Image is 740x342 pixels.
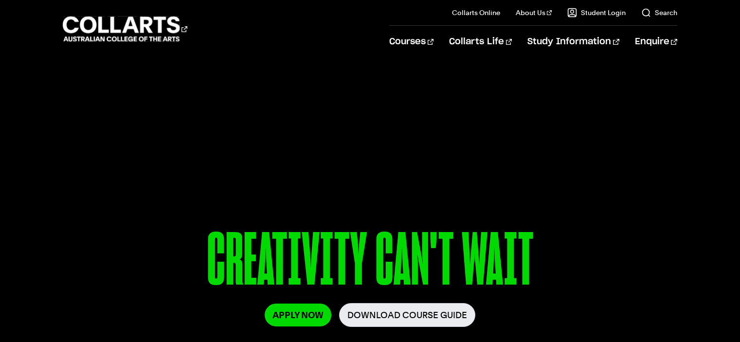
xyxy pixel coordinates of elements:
a: Apply Now [265,304,331,326]
a: Student Login [567,8,626,18]
a: Collarts Online [452,8,500,18]
a: Download Course Guide [339,303,475,327]
div: Go to homepage [63,15,187,43]
a: Collarts Life [449,26,512,58]
p: CREATIVITY CAN'T WAIT [83,223,657,303]
a: About Us [516,8,552,18]
a: Enquire [635,26,677,58]
a: Study Information [527,26,619,58]
a: Courses [389,26,433,58]
a: Search [641,8,677,18]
